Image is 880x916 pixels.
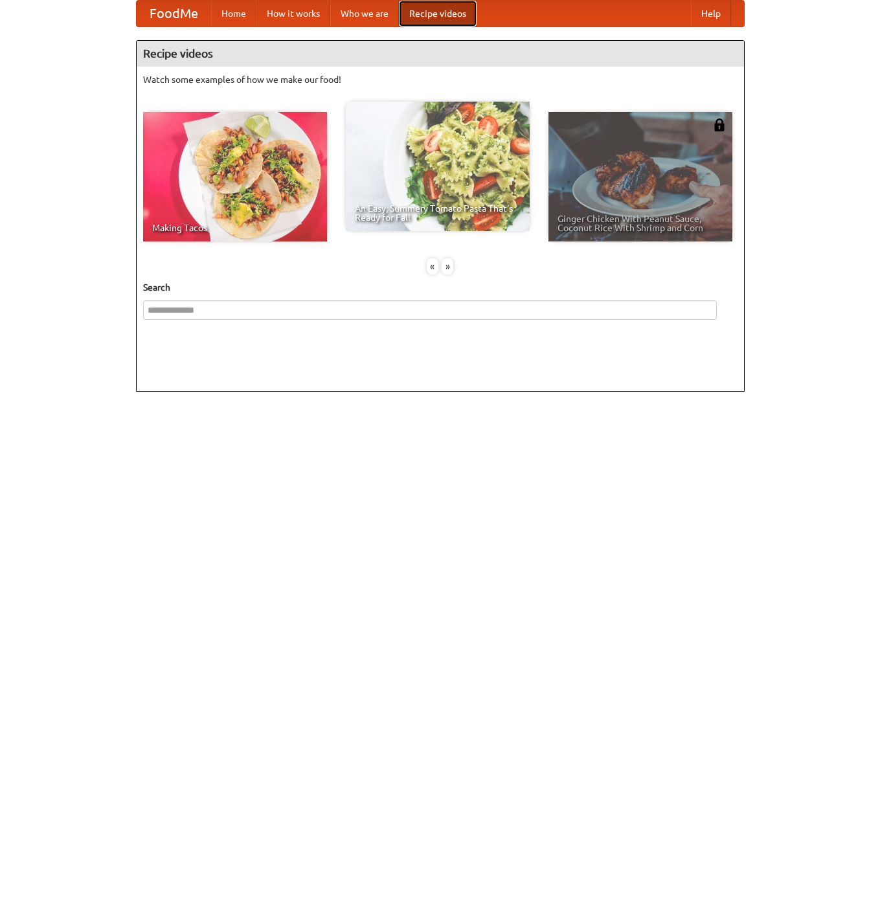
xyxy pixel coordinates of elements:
h5: Search [143,281,738,294]
a: Who we are [330,1,399,27]
a: An Easy, Summery Tomato Pasta That's Ready for Fall [346,102,530,231]
a: Help [691,1,731,27]
a: Making Tacos [143,112,327,241]
div: « [427,258,438,274]
img: 483408.png [713,118,726,131]
p: Watch some examples of how we make our food! [143,73,738,86]
span: An Easy, Summery Tomato Pasta That's Ready for Fall [355,204,521,222]
h4: Recipe videos [137,41,744,67]
a: FoodMe [137,1,211,27]
a: How it works [256,1,330,27]
div: » [442,258,453,274]
a: Home [211,1,256,27]
a: Recipe videos [399,1,477,27]
span: Making Tacos [152,223,318,232]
